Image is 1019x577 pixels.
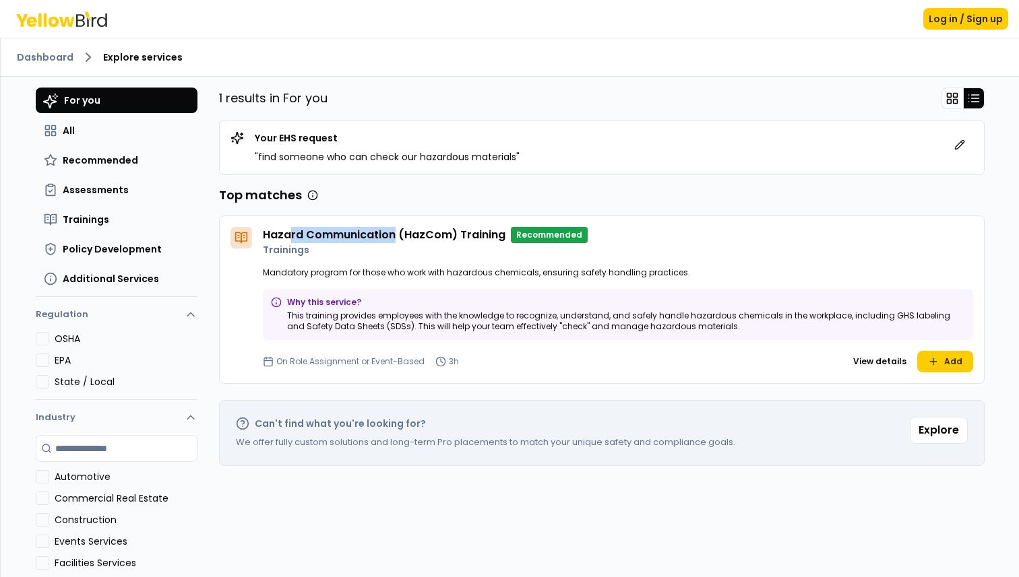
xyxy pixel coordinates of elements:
[36,302,197,332] button: Regulation
[17,50,73,64] a: Dashboard
[63,183,129,197] span: Assessments
[63,154,138,167] span: Recommended
[36,332,197,399] div: Regulation
[55,556,197,570] label: Facilities Services
[255,150,520,164] p: " find someone who can check our hazardous materials "
[219,186,302,205] h3: Top matches
[55,513,197,527] label: Construction
[36,267,197,291] button: Additional Services
[923,8,1008,30] button: Log in / Sign up
[36,400,197,435] button: Industry
[55,491,197,505] label: Commercial Real Estate
[255,417,426,430] h2: Can't find what you're looking for?
[910,417,968,444] button: Explore
[63,242,162,256] span: Policy Development
[63,213,109,226] span: Trainings
[263,227,505,243] h4: Hazard Communication (HazCom) Training
[103,50,183,64] span: Explore services
[219,89,328,108] p: 1 results in For you
[64,94,100,107] span: For you
[449,356,459,367] p: 3h
[287,310,965,332] p: This training provides employees with the knowledge to recognize, understand, and safely handle h...
[36,207,197,232] button: Trainings
[55,332,197,345] label: OSHA
[36,148,197,172] button: Recommended
[236,436,735,449] p: We offer fully custom solutions and long-term Pro placements to match your unique safety and comp...
[263,243,973,257] p: Trainings
[55,375,197,388] label: State / Local
[263,267,973,278] p: Mandatory program for those who work with hazardous chemicals, ensuring safety handling practices.
[287,297,965,308] p: Why this service?
[36,237,197,261] button: Policy Development
[55,470,197,483] label: Automotive
[848,351,912,372] button: View details
[36,118,197,143] button: All
[255,131,520,145] p: Your EHS request
[276,356,425,367] p: On Role Assignment or Event-Based
[55,353,197,367] label: EPA
[36,88,197,113] button: For you
[55,535,197,548] label: Events Services
[917,351,973,372] button: Add
[63,272,159,285] span: Additional Services
[63,124,75,137] span: All
[36,178,197,202] button: Assessments
[17,49,1003,65] nav: breadcrumb
[511,227,588,243] p: Recommended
